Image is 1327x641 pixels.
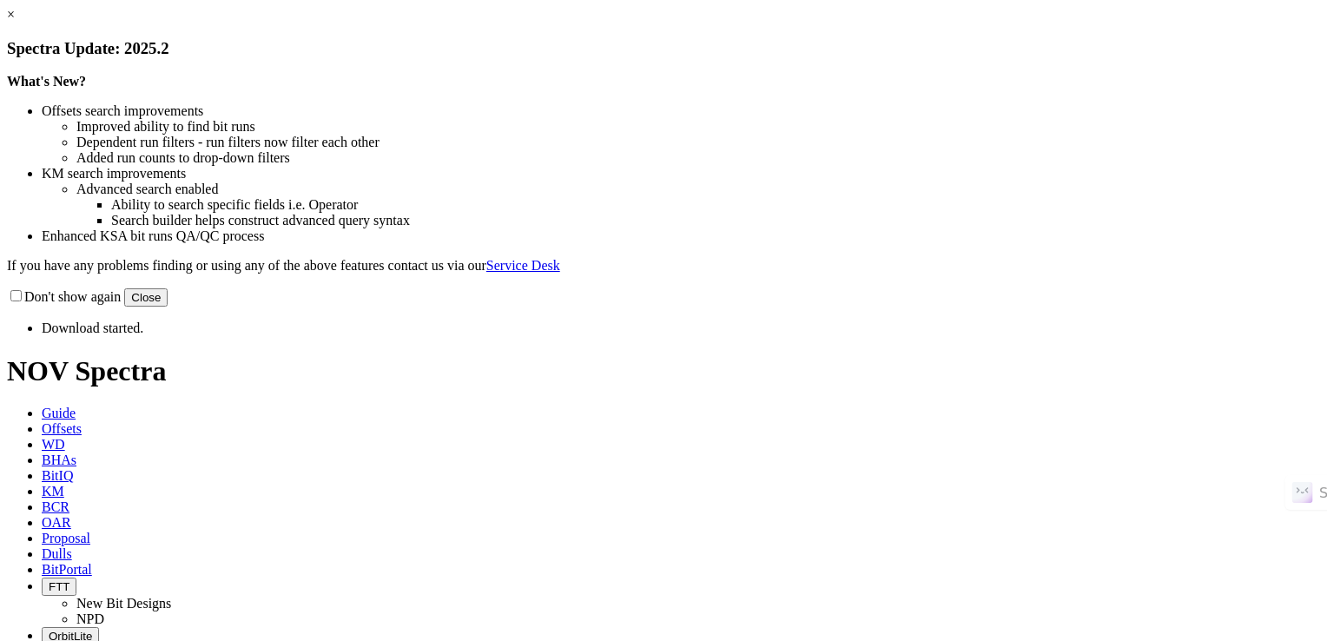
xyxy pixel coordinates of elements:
[7,258,1320,274] p: If you have any problems finding or using any of the above features contact us via our
[42,562,92,577] span: BitPortal
[42,515,71,530] span: OAR
[42,421,82,436] span: Offsets
[42,468,73,483] span: BitIQ
[42,531,90,545] span: Proposal
[42,546,72,561] span: Dulls
[76,119,1320,135] li: Improved ability to find bit runs
[42,166,1320,182] li: KM search improvements
[76,150,1320,166] li: Added run counts to drop-down filters
[111,197,1320,213] li: Ability to search specific fields i.e. Operator
[42,228,1320,244] li: Enhanced KSA bit runs QA/QC process
[7,289,121,304] label: Don't show again
[7,7,15,22] a: ×
[7,355,1320,387] h1: NOV Spectra
[42,406,76,420] span: Guide
[7,74,86,89] strong: What's New?
[76,596,171,611] a: New Bit Designs
[42,453,76,467] span: BHAs
[42,499,69,514] span: BCR
[7,39,1320,58] h3: Spectra Update: 2025.2
[76,611,104,626] a: NPD
[10,290,22,301] input: Don't show again
[76,135,1320,150] li: Dependent run filters - run filters now filter each other
[124,288,168,307] button: Close
[49,580,69,593] span: FTT
[42,103,1320,119] li: Offsets search improvements
[76,182,1320,197] li: Advanced search enabled
[111,213,1320,228] li: Search builder helps construct advanced query syntax
[42,437,65,452] span: WD
[42,484,64,499] span: KM
[42,320,143,335] span: Download started.
[486,258,560,273] a: Service Desk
